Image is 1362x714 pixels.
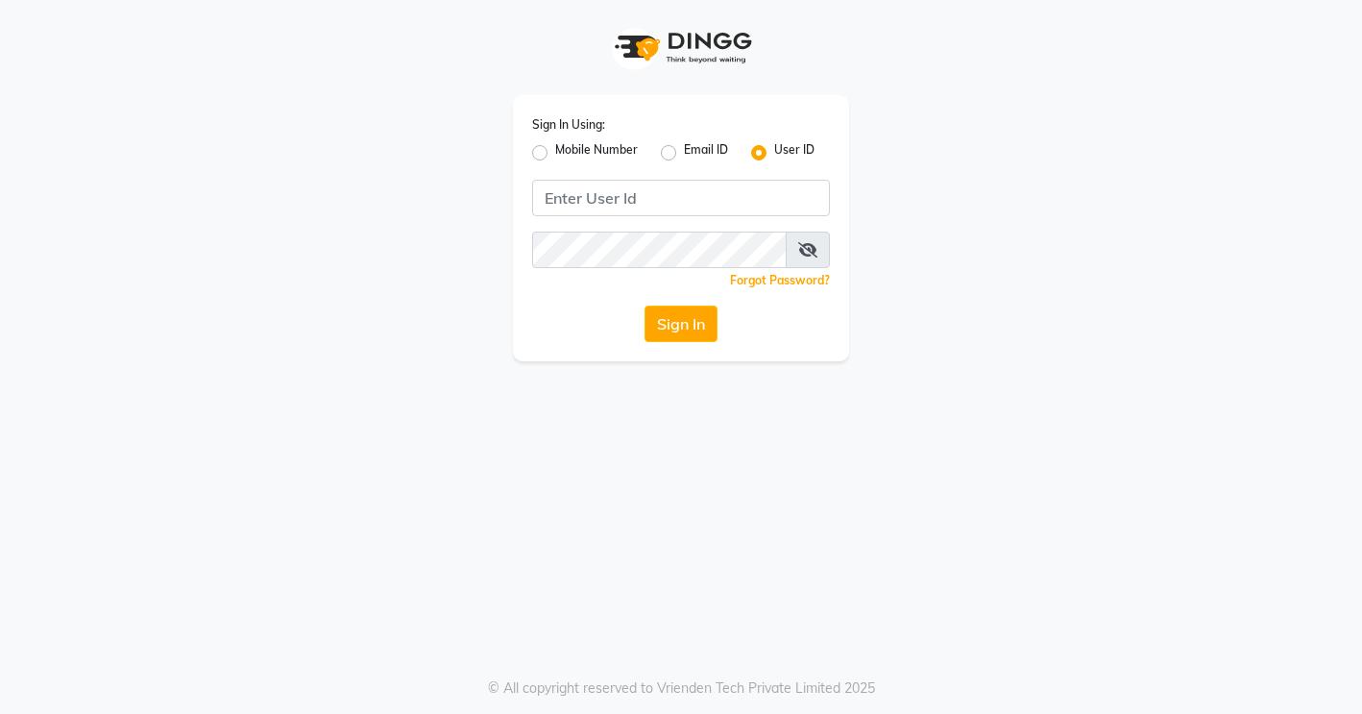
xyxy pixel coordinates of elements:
[555,141,638,164] label: Mobile Number
[604,19,758,76] img: logo1.svg
[532,116,605,134] label: Sign In Using:
[774,141,815,164] label: User ID
[684,141,728,164] label: Email ID
[645,306,717,342] button: Sign In
[532,232,787,268] input: Username
[532,180,830,216] input: Username
[730,273,830,287] a: Forgot Password?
